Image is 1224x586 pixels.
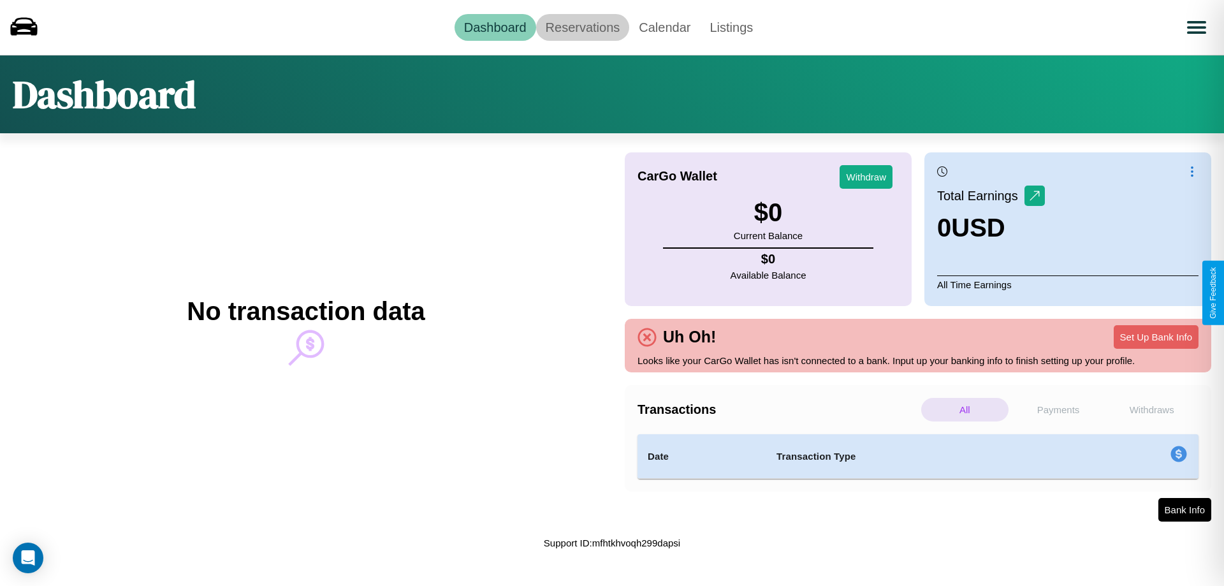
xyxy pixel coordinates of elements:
p: Current Balance [734,227,803,244]
h4: Transaction Type [776,449,1066,464]
a: Calendar [629,14,700,41]
table: simple table [637,434,1198,479]
h4: Transactions [637,402,918,417]
h4: Date [648,449,756,464]
h3: $ 0 [734,198,803,227]
button: Set Up Bank Info [1114,325,1198,349]
h3: 0 USD [937,214,1045,242]
h1: Dashboard [13,68,196,121]
h4: $ 0 [731,252,806,267]
p: Withdraws [1108,398,1195,421]
p: Support ID: mfhtkhvoqh299dapsi [544,534,680,552]
p: All [921,398,1009,421]
p: All Time Earnings [937,275,1198,293]
div: Open Intercom Messenger [13,543,43,573]
h2: No transaction data [187,297,425,326]
a: Dashboard [455,14,536,41]
div: Give Feedback [1209,267,1218,319]
p: Total Earnings [937,184,1024,207]
h4: CarGo Wallet [637,169,717,184]
button: Bank Info [1158,498,1211,522]
p: Looks like your CarGo Wallet has isn't connected to a bank. Input up your banking info to finish ... [637,352,1198,369]
p: Available Balance [731,267,806,284]
a: Reservations [536,14,630,41]
button: Withdraw [840,165,892,189]
h4: Uh Oh! [657,328,722,346]
a: Listings [700,14,762,41]
p: Payments [1015,398,1102,421]
button: Open menu [1179,10,1214,45]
